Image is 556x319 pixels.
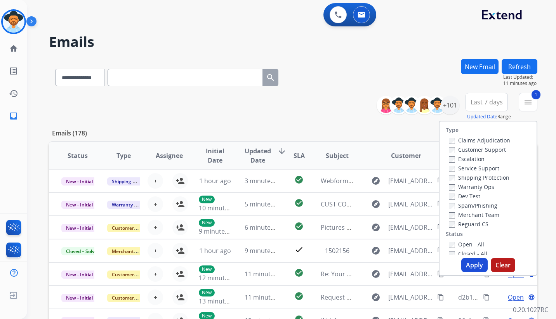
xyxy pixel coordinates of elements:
[371,176,381,186] mat-icon: explore
[532,90,540,99] span: 1
[61,201,97,209] span: New - Initial
[107,247,152,255] span: Merchant Team
[294,198,304,208] mat-icon: check_circle
[449,166,455,172] input: Service Support
[245,177,286,185] span: 3 minutes ago
[175,223,185,232] mat-icon: person_add
[61,247,104,255] span: Closed – Solved
[388,246,433,255] span: [EMAIL_ADDRESS][DOMAIN_NAME]
[294,245,304,254] mat-icon: check
[449,156,455,163] input: Escalation
[199,246,231,255] span: 1 hour ago
[9,66,18,76] mat-icon: list_alt
[388,199,433,209] span: [EMAIL_ADDRESS][PERSON_NAME][DOMAIN_NAME]
[449,202,497,209] label: Spam/Phishing
[156,151,183,160] span: Assignee
[528,294,535,301] mat-icon: language
[154,199,157,209] span: +
[326,151,349,160] span: Subject
[502,59,537,74] button: Refresh
[175,246,185,255] mat-icon: person_add
[388,293,433,302] span: [EMAIL_ADDRESS][DOMAIN_NAME]
[199,274,244,282] span: 12 minutes ago
[461,59,499,74] button: New Email
[449,203,455,209] input: Spam/Phishing
[467,113,511,120] span: Range
[449,165,499,172] label: Service Support
[449,147,455,153] input: Customer Support
[148,243,163,258] button: +
[245,146,271,165] span: Updated Date
[148,173,163,189] button: +
[154,293,157,302] span: +
[519,93,537,111] button: 1
[294,268,304,277] mat-icon: check_circle
[175,269,185,279] mat-icon: person_add
[321,270,434,278] span: Re: Your repaired product has shipped
[523,97,533,107] mat-icon: menu
[449,242,455,248] input: Open - All
[107,224,158,232] span: Customer Support
[321,200,426,208] span: CUST CODE 20348--[PERSON_NAME]
[449,175,455,181] input: Shipping Protection
[449,251,455,257] input: Closed - All
[449,192,480,200] label: Dev Test
[199,289,215,296] p: New
[388,223,433,232] span: [EMAIL_ADDRESS][DOMAIN_NAME]
[107,177,160,186] span: Shipping Protection
[61,224,97,232] span: New - Initial
[68,151,88,160] span: Status
[154,176,157,186] span: +
[245,246,286,255] span: 9 minutes ago
[199,146,232,165] span: Initial Date
[154,246,157,255] span: +
[199,177,231,185] span: 1 hour ago
[446,230,463,238] label: Status
[9,89,18,98] mat-icon: history
[245,223,286,232] span: 6 minutes ago
[3,11,24,33] img: avatar
[245,270,290,278] span: 11 minutes ago
[461,258,488,272] button: Apply
[391,151,421,160] span: Customer
[116,151,131,160] span: Type
[61,294,97,302] span: New - Initial
[513,305,548,314] p: 0.20.1027RC
[107,270,158,279] span: Customer Support
[503,74,537,80] span: Last Updated:
[154,223,157,232] span: +
[61,177,97,186] span: New - Initial
[483,294,490,301] mat-icon: content_copy
[199,227,240,236] span: 9 minutes ago
[371,246,381,255] mat-icon: explore
[371,199,381,209] mat-icon: explore
[107,294,158,302] span: Customer Support
[175,293,185,302] mat-icon: person_add
[175,199,185,209] mat-icon: person_add
[9,111,18,121] mat-icon: inbox
[467,114,497,120] button: Updated Date
[294,151,305,160] span: SLA
[471,101,503,104] span: Last 7 days
[449,220,488,228] label: Reguard CS
[449,138,455,144] input: Claims Adjudication
[371,269,381,279] mat-icon: explore
[9,44,18,53] mat-icon: home
[503,80,537,87] span: 11 minutes ago
[437,294,444,301] mat-icon: content_copy
[325,246,349,255] span: 1502156
[388,269,433,279] span: [EMAIL_ADDRESS][DOMAIN_NAME]
[449,183,494,191] label: Warranty Ops
[199,196,215,203] p: New
[49,34,537,50] h2: Emails
[449,137,510,144] label: Claims Adjudication
[437,270,444,277] mat-icon: content_copy
[245,200,286,208] span: 5 minutes ago
[371,223,381,232] mat-icon: explore
[277,146,287,156] mat-icon: arrow_downward
[199,204,244,212] span: 10 minutes ago
[154,269,157,279] span: +
[371,293,381,302] mat-icon: explore
[491,258,515,272] button: Clear
[437,201,444,208] mat-icon: content_copy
